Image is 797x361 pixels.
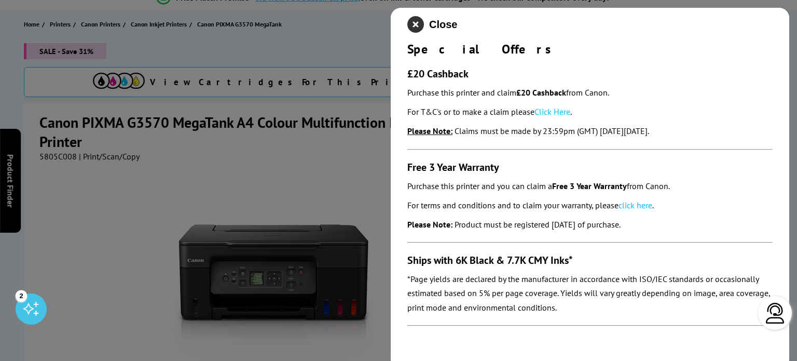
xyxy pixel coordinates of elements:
[455,219,619,230] em: Product must be registered [DATE] of purchase
[16,290,27,301] div: 2
[407,124,773,138] p: .
[407,161,773,174] h3: Free 3 Year Warranty
[619,200,652,210] a: click here
[407,126,452,136] strong: Please Note:
[407,41,773,57] div: Special Offers
[407,86,773,100] p: Purchase this printer and claim from Canon.
[429,19,457,31] span: Close
[407,67,773,81] h3: £20 Cashback
[455,126,648,136] i: Claims must be made by 23:59pm (GMT) [DATE][DATE]
[407,218,773,232] p: .
[407,16,457,33] button: close modal
[534,106,570,117] a: Click Here
[407,179,773,193] p: Purchase this printer and you can claim a from Canon.
[407,198,773,212] p: For terms and conditions and to claim your warranty, please .
[407,105,773,119] p: For T&C's or to make a claim please .
[407,219,452,230] strong: Please Note:
[552,181,627,191] strong: Free 3 Year Warranty
[407,253,773,267] h3: Ships with 6K Black & 7.7K CMY Inks*
[516,87,566,98] strong: £20 Cashback
[407,274,770,312] em: *Page yields are declared by the manufacturer in accordance with ISO/IEC standards or occasionall...
[765,303,786,324] img: user-headset-light.svg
